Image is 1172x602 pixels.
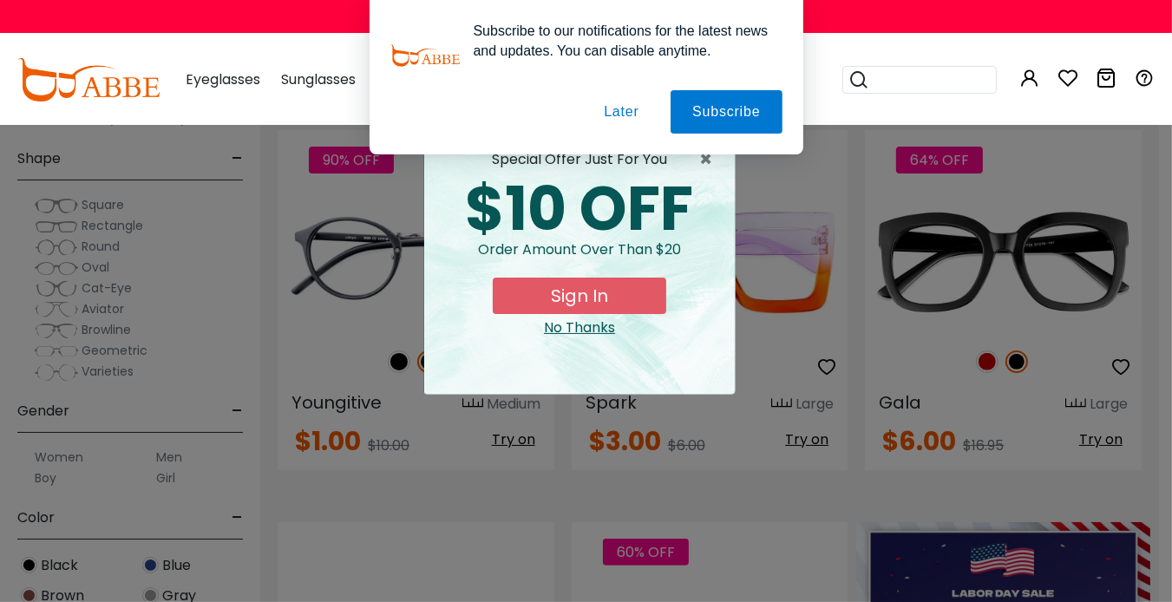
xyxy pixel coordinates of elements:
div: special offer just for you [438,149,721,170]
button: Close [699,149,721,170]
div: Close [438,317,721,338]
div: $10 OFF [438,179,721,239]
button: Sign In [493,278,666,314]
div: Subscribe to our notifications for the latest news and updates. You can disable anytime. [460,21,782,61]
span: × [699,149,721,170]
div: Order amount over than $20 [438,239,721,278]
button: Subscribe [671,90,782,134]
button: Later [582,90,660,134]
img: notification icon [390,21,460,90]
